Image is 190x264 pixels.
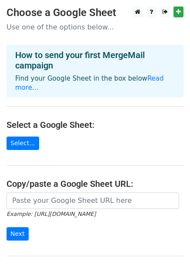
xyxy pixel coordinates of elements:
[7,120,183,130] h4: Select a Google Sheet:
[7,179,183,189] h4: Copy/paste a Google Sheet URL:
[7,137,39,150] a: Select...
[7,211,96,217] small: Example: [URL][DOMAIN_NAME]
[7,23,183,32] p: Use one of the options below...
[7,7,183,19] h3: Choose a Google Sheet
[15,50,175,71] h4: How to send your first MergeMail campaign
[15,75,164,91] a: Read more...
[7,192,179,209] input: Paste your Google Sheet URL here
[15,74,175,92] p: Find your Google Sheet in the box below
[7,227,29,241] input: Next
